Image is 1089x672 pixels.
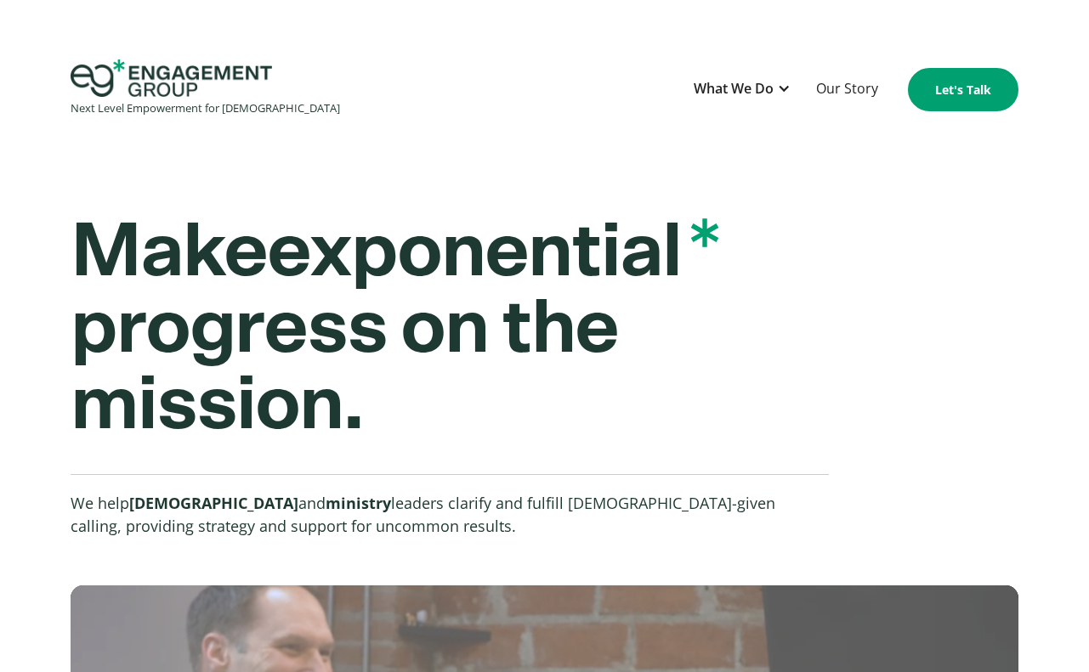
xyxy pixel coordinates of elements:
div: What We Do [685,69,799,110]
span: exponential [267,214,718,291]
a: Let's Talk [908,68,1018,111]
strong: ministry [326,493,391,513]
strong: [DEMOGRAPHIC_DATA] [129,493,298,513]
img: Engagement Group Logo Icon [71,59,272,97]
a: Our Story [808,69,887,110]
p: We help and leaders clarify and fulfill [DEMOGRAPHIC_DATA]-given calling, providing strategy and ... [71,492,829,538]
div: What We Do [694,77,774,100]
div: Next Level Empowerment for [DEMOGRAPHIC_DATA] [71,97,340,120]
a: home [71,59,340,120]
strong: Make progress on the mission. [71,214,718,443]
